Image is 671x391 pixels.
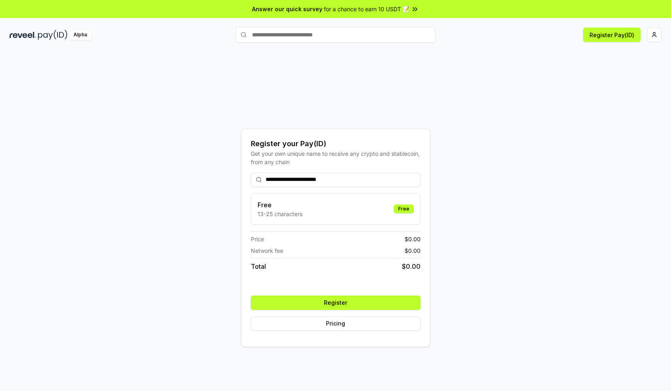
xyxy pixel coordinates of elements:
span: for a chance to earn 10 USDT 📝 [324,5,409,13]
div: Get your own unique name to receive any crypto and stablecoin, from any chain [251,149,421,166]
h3: Free [258,200,302,210]
div: Alpha [69,30,91,40]
span: Total [251,262,266,271]
span: Price [251,235,264,243]
p: 13-25 characters [258,210,302,218]
div: Register your Pay(ID) [251,138,421,149]
button: Register [251,296,421,310]
button: Register Pay(ID) [583,28,641,42]
span: $ 0.00 [402,262,421,271]
img: pay_id [38,30,67,40]
span: $ 0.00 [405,246,421,255]
span: Network fee [251,246,283,255]
div: Free [394,204,414,213]
button: Pricing [251,316,421,331]
span: Answer our quick survey [252,5,322,13]
span: $ 0.00 [405,235,421,243]
img: reveel_dark [10,30,36,40]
